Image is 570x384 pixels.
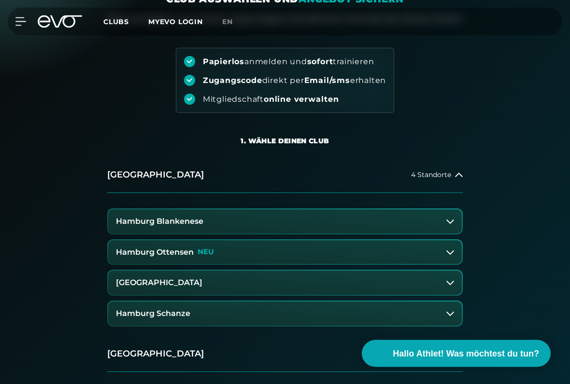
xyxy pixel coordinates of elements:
[203,57,374,68] div: anmelden und trainieren
[148,17,203,26] a: MYEVO LOGIN
[203,57,244,67] strong: Papierlos
[107,158,463,193] button: [GEOGRAPHIC_DATA]4 Standorte
[103,17,129,26] span: Clubs
[362,340,551,367] button: Hallo Athlet! Was möchtest du tun?
[108,210,462,234] button: Hamburg Blankenese
[307,57,333,67] strong: sofort
[203,76,262,85] strong: Zugangscode
[108,241,462,265] button: Hamburg OttensenNEU
[116,218,203,226] h3: Hamburg Blankenese
[107,348,204,360] h2: [GEOGRAPHIC_DATA]
[222,17,233,26] span: en
[203,95,339,105] div: Mitgliedschaft
[222,16,244,27] a: en
[108,302,462,326] button: Hamburg Schanze
[103,17,148,26] a: Clubs
[116,279,202,288] h3: [GEOGRAPHIC_DATA]
[107,169,204,181] h2: [GEOGRAPHIC_DATA]
[108,271,462,295] button: [GEOGRAPHIC_DATA]
[393,347,539,360] span: Hallo Athlet! Was möchtest du tun?
[116,248,194,257] h3: Hamburg Ottensen
[411,172,451,179] span: 4 Standorte
[241,137,329,146] div: 1. Wähle deinen Club
[107,337,463,372] button: [GEOGRAPHIC_DATA]3 Standorte
[304,76,350,85] strong: Email/sms
[198,248,214,257] p: NEU
[264,95,339,104] strong: online verwalten
[203,76,386,86] div: direkt per erhalten
[116,310,190,318] h3: Hamburg Schanze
